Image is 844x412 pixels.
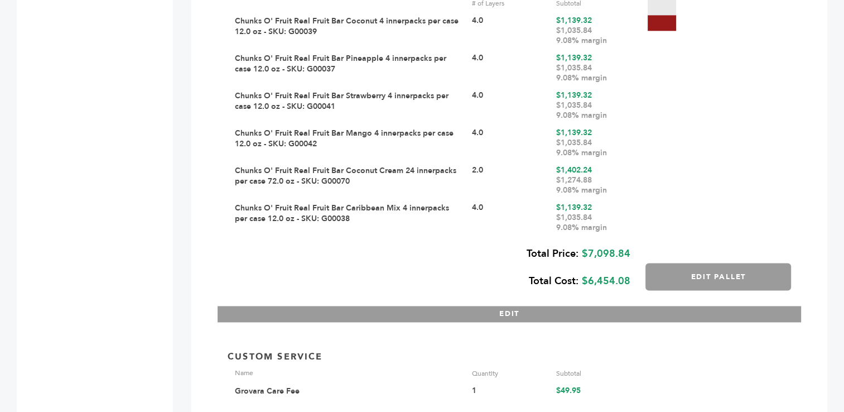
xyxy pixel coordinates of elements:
div: $1,139.32 [556,53,633,83]
a: Chunks O' Fruit Real Fruit Bar Mango 4 innerpacks per case 12.0 oz - SKU: G00042 [235,128,454,150]
button: Edit Pallet [645,263,791,290]
div: 4.0 [472,90,548,121]
b: Total Price: [527,247,578,261]
div: $1,035.84 9.08% margin [556,138,633,158]
a: Chunks O' Fruit Real Fruit Bar Pineapple 4 innerpacks per case 12.0 oz - SKU: G00037 [235,53,446,75]
div: $1,139.32 [556,128,633,158]
button: EDIT [218,306,801,322]
div: $1,139.32 [556,16,633,46]
a: Chunks O' Fruit Real Fruit Bar Strawberry 4 innerpacks per case 12.0 oz - SKU: G00041 [235,90,448,112]
div: 4.0 [472,203,548,233]
div: 4.0 [472,53,548,83]
div: $49.95 [556,386,633,397]
div: $1,035.84 9.08% margin [556,63,633,83]
b: Total Cost: [529,274,578,288]
p: Custom Service [228,351,323,363]
div: Name [235,368,464,379]
a: Chunks O' Fruit Real Fruit Bar Caribbean Mix 4 innerpacks per case 12.0 oz - SKU: G00038 [235,203,449,224]
div: $1,035.84 9.08% margin [556,100,633,121]
a: Chunks O' Fruit Real Fruit Bar Coconut 4 innerpacks per case 12.0 oz - SKU: G00039 [235,16,459,37]
a: Chunks O' Fruit Real Fruit Bar Coconut Cream 24 innerpacks per case 72.0 oz - SKU: G00070 [235,165,456,187]
div: $1,139.32 [556,203,633,233]
div: 4.0 [472,16,548,46]
div: Subtotal [556,368,633,379]
div: Quantity [472,368,548,379]
div: $1,139.32 [556,90,633,121]
div: Grovara Care Fee [235,386,464,397]
div: $1,035.84 9.08% margin [556,26,633,46]
div: $1,274.88 9.08% margin [556,175,633,195]
div: 4.0 [472,128,548,158]
div: $1,035.84 9.08% margin [556,213,633,233]
div: 1 [472,386,548,397]
div: 2.0 [472,165,548,195]
div: $1,402.24 [556,165,633,195]
div: $7,098.84 $6,454.08 [228,240,630,295]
